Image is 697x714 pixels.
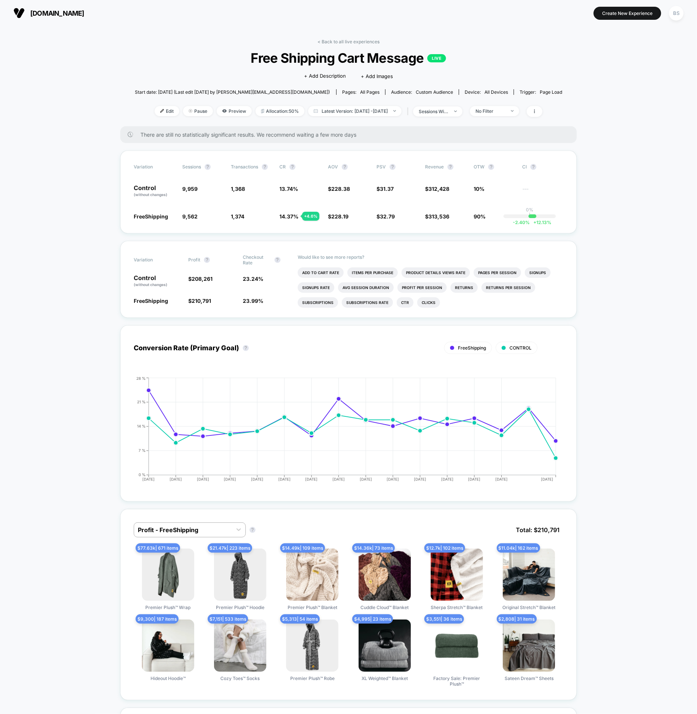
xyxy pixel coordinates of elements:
tspan: [DATE] [360,477,372,481]
span: Hideout Hoodie™ [151,676,186,681]
li: Signups Rate [298,282,334,293]
img: XL Weighted™ Blanket [359,620,411,672]
li: Items Per Purchase [347,267,398,278]
span: Checkout Rate [243,254,271,266]
p: Control [134,185,175,198]
span: Sateen Dream™ Sheets [505,676,554,681]
tspan: [DATE] [305,477,317,481]
span: 1,368 [231,186,245,192]
span: 23.24 % [243,276,264,282]
img: Premier Plush™ Hoodie [214,549,266,601]
span: 90% [474,213,486,220]
span: Sherpa Stretch™ Blanket [431,605,483,610]
tspan: [DATE] [197,477,209,481]
span: 31.37 [380,186,394,192]
button: ? [204,257,210,263]
span: Cuddle Cloud™ Blanket [360,605,409,610]
button: ? [342,164,348,170]
span: (without changes) [134,282,167,287]
li: Subscriptions [298,297,338,308]
img: Original Stretch™ Blanket [503,549,555,601]
span: 9,959 [182,186,198,192]
div: Pages: [342,89,380,95]
tspan: [DATE] [441,477,453,481]
span: Cozy Toes™ Socks [220,676,260,681]
li: Subscriptions Rate [342,297,393,308]
img: Premier Plush™ Wrap [142,549,194,601]
span: + Add Description [304,72,346,80]
tspan: 14 % [137,424,146,428]
span: CR [279,164,286,170]
img: Hideout Hoodie™ [142,620,194,672]
span: Premier Plush™ Robe [290,676,335,681]
span: FreeShipping [458,345,486,351]
button: ? [447,164,453,170]
span: $ 3,551 | 36 items [424,614,464,624]
tspan: [DATE] [541,477,553,481]
span: + Add Images [361,73,393,79]
span: 9,562 [182,213,198,220]
span: Variation [134,254,175,266]
span: Revenue [425,164,444,170]
button: ? [243,345,249,351]
span: $ [377,213,395,220]
button: Create New Experience [594,7,661,20]
span: $ 21.47k | 223 items [208,543,252,553]
tspan: 21 % [137,400,146,404]
span: $ [425,186,449,192]
span: $ 5,313 | 54 items [280,614,320,624]
img: edit [160,109,164,113]
span: Preview [217,106,252,116]
img: end [454,111,457,112]
button: BS [667,6,686,21]
div: + 4.6 % [302,212,319,221]
span: [DOMAIN_NAME] [30,9,84,17]
tspan: [DATE] [170,477,182,481]
span: 10% [474,186,484,192]
span: Pause [183,106,213,116]
li: Profit Per Session [397,282,447,293]
tspan: [DATE] [332,477,345,481]
span: Profit [188,257,200,263]
tspan: [DATE] [468,477,481,481]
img: calendar [314,109,318,113]
span: Page Load [540,89,562,95]
span: CONTROL [509,345,532,351]
tspan: 7 % [139,448,146,453]
span: 210,791 [192,298,211,304]
li: Signups [525,267,551,278]
button: ? [488,164,494,170]
tspan: [DATE] [414,477,426,481]
button: ? [205,164,211,170]
span: $ 2,808 | 31 items [497,614,537,624]
tspan: [DATE] [387,477,399,481]
li: Add To Cart Rate [298,267,344,278]
span: all pages [360,89,380,95]
span: $ [188,298,211,304]
span: Custom Audience [416,89,453,95]
img: Premier Plush™ Blanket [286,549,338,601]
li: Pages Per Session [474,267,521,278]
div: sessions with impression [419,109,449,114]
img: Sateen Dream™ Sheets [503,620,555,672]
span: $ [377,186,394,192]
p: LIVE [427,54,446,62]
li: Product Details Views Rate [402,267,470,278]
tspan: [DATE] [495,477,508,481]
span: Free Shipping Cart Message [156,50,541,66]
span: 13.74 % [279,186,298,192]
div: Trigger: [520,89,562,95]
img: rebalance [261,109,264,113]
button: ? [275,257,281,263]
span: 208,261 [192,276,213,282]
span: Allocation: 50% [255,106,304,116]
button: ? [289,164,295,170]
img: Visually logo [13,7,25,19]
p: | [529,212,530,218]
span: Edit [155,106,179,116]
span: $ [328,213,348,220]
span: Latest Version: [DATE] - [DATE] [308,106,402,116]
span: --- [522,187,563,198]
span: Premier Plush™ Hoodie [216,605,264,610]
button: ? [250,527,255,533]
